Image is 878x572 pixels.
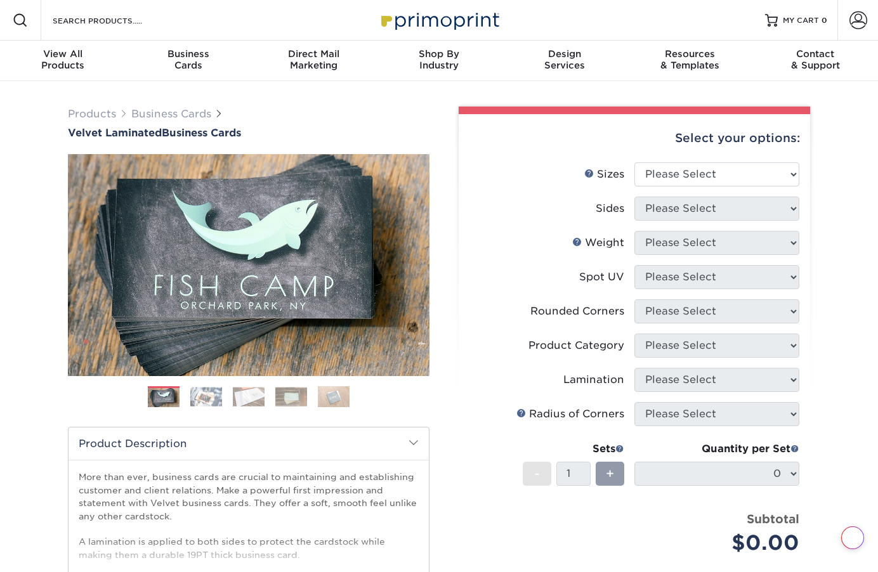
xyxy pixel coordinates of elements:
[318,386,350,408] img: Business Cards 05
[579,270,624,285] div: Spot UV
[51,13,175,28] input: SEARCH PRODUCTS.....
[606,464,614,483] span: +
[627,41,753,81] a: Resources& Templates
[634,441,799,457] div: Quantity per Set
[747,512,799,526] strong: Subtotal
[126,48,251,60] span: Business
[572,235,624,250] div: Weight
[190,387,222,406] img: Business Cards 02
[275,387,307,406] img: Business Cards 04
[530,304,624,319] div: Rounded Corners
[752,48,878,71] div: & Support
[68,108,116,120] a: Products
[528,338,624,353] div: Product Category
[68,127,162,139] span: Velvet Laminated
[233,387,265,406] img: Business Cards 03
[534,464,540,483] span: -
[523,441,624,457] div: Sets
[126,48,251,71] div: Cards
[251,41,376,81] a: Direct MailMarketing
[627,48,753,60] span: Resources
[376,48,502,71] div: Industry
[644,528,799,558] div: $0.00
[752,41,878,81] a: Contact& Support
[68,127,429,139] a: Velvet LaminatedBusiness Cards
[148,382,180,413] img: Business Cards 01
[68,84,429,446] img: Velvet Laminated 01
[752,48,878,60] span: Contact
[627,48,753,71] div: & Templates
[516,406,624,422] div: Radius of Corners
[469,114,800,162] div: Select your options:
[131,108,211,120] a: Business Cards
[563,372,624,387] div: Lamination
[69,427,429,460] h2: Product Description
[251,48,376,71] div: Marketing
[822,16,827,25] span: 0
[502,48,627,71] div: Services
[584,167,624,182] div: Sizes
[376,41,502,81] a: Shop ByIndustry
[126,41,251,81] a: BusinessCards
[502,41,627,81] a: DesignServices
[251,48,376,60] span: Direct Mail
[783,15,819,26] span: MY CART
[376,6,502,34] img: Primoprint
[596,201,624,216] div: Sides
[376,48,502,60] span: Shop By
[502,48,627,60] span: Design
[68,127,429,139] h1: Business Cards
